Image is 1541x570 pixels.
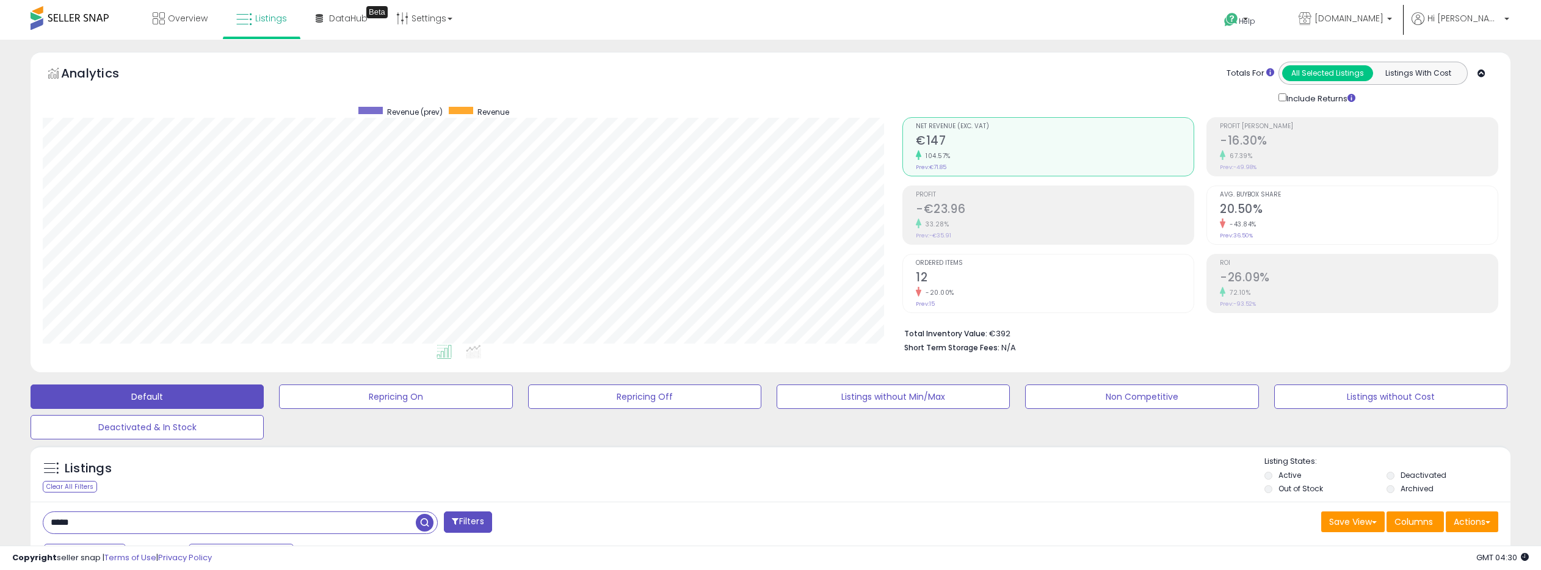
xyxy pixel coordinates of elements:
[921,288,954,297] small: -20.00%
[279,384,512,409] button: Repricing On
[904,342,999,353] b: Short Term Storage Fees:
[916,123,1194,130] span: Net Revenue (Exc. VAT)
[255,12,287,24] span: Listings
[777,384,1010,409] button: Listings without Min/Max
[916,232,951,239] small: Prev: -€35.91
[916,260,1194,267] span: Ordered Items
[904,328,987,339] b: Total Inventory Value:
[1427,12,1501,24] span: Hi [PERSON_NAME]
[1225,151,1252,161] small: 67.39%
[1220,134,1498,150] h2: -16.30%
[1401,483,1434,494] label: Archived
[31,415,264,439] button: Deactivated & In Stock
[329,12,368,24] span: DataHub
[528,384,761,409] button: Repricing Off
[921,151,951,161] small: 104.57%
[189,544,294,565] button: Sep-22 - Sep-28
[1372,65,1463,81] button: Listings With Cost
[1225,288,1250,297] small: 72.10%
[916,192,1194,198] span: Profit
[65,460,112,477] h5: Listings
[168,12,208,24] span: Overview
[1278,470,1301,480] label: Active
[43,481,97,492] div: Clear All Filters
[61,65,143,85] h5: Analytics
[1476,552,1529,563] span: 2025-10-8 04:30 GMT
[12,552,212,564] div: seller snap | |
[904,325,1489,340] li: €392
[1269,91,1370,105] div: Include Returns
[158,552,212,563] a: Privacy Policy
[1220,123,1498,130] span: Profit [PERSON_NAME]
[916,164,946,171] small: Prev: €71.85
[1278,483,1323,494] label: Out of Stock
[1239,16,1255,26] span: Help
[1220,270,1498,287] h2: -26.09%
[921,220,949,229] small: 33.28%
[1227,68,1274,79] div: Totals For
[1387,511,1444,532] button: Columns
[366,6,388,18] div: Tooltip anchor
[1274,384,1507,409] button: Listings without Cost
[12,552,57,563] strong: Copyright
[1220,192,1498,198] span: Avg. Buybox Share
[1220,260,1498,267] span: ROI
[916,202,1194,218] h2: -€23.96
[444,511,491,533] button: Filters
[1025,384,1258,409] button: Non Competitive
[44,544,126,565] button: Last 7 Days
[1220,164,1256,171] small: Prev: -49.98%
[104,552,156,563] a: Terms of Use
[1314,12,1383,24] span: [DOMAIN_NAME]
[916,270,1194,287] h2: 12
[1412,12,1509,40] a: Hi [PERSON_NAME]
[1321,511,1385,532] button: Save View
[1401,470,1446,480] label: Deactivated
[1001,342,1016,353] span: N/A
[916,134,1194,150] h2: €147
[1446,511,1498,532] button: Actions
[916,300,935,308] small: Prev: 15
[1394,516,1433,528] span: Columns
[1224,12,1239,27] i: Get Help
[1220,300,1256,308] small: Prev: -93.52%
[1264,456,1510,467] p: Listing States:
[1220,232,1253,239] small: Prev: 36.50%
[1214,3,1279,40] a: Help
[387,107,443,117] span: Revenue (prev)
[1220,202,1498,218] h2: 20.50%
[1225,220,1256,229] small: -43.84%
[477,107,509,117] span: Revenue
[31,384,264,409] button: Default
[1282,65,1373,81] button: All Selected Listings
